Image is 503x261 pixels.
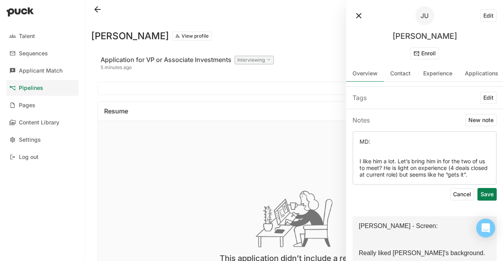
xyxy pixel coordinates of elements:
[19,85,43,91] div: Pipelines
[104,108,128,114] div: Resume
[476,219,495,237] div: Open Intercom Messenger
[477,188,497,201] button: Save
[423,70,452,77] div: Experience
[101,64,274,71] div: 5 minutes ago
[480,91,497,104] button: Edit
[465,70,498,77] div: Applications
[19,154,39,161] div: Log out
[360,158,490,178] p: I like him a lot. Let’s bring him in for the two of us to meet? He is light on experience (4 deal...
[6,63,79,78] a: Applicant Match
[393,31,457,41] div: [PERSON_NAME]
[352,93,367,102] div: Tags
[172,31,212,41] button: View profile
[6,97,79,113] a: Pages
[450,188,474,201] button: Cancel
[101,55,231,64] div: Application for VP or Associate Investments
[359,250,490,257] p: Really liked [PERSON_NAME]'s background.
[91,31,169,41] h1: [PERSON_NAME]
[359,223,490,230] p: [PERSON_NAME] - Screen:
[19,33,35,40] div: Talent
[255,191,333,247] img: img_coffee_table-CRduIrp4.png
[19,137,41,143] div: Settings
[352,70,378,77] div: Overview
[6,46,79,61] a: Sequences
[480,9,497,22] button: Edit
[6,80,79,96] a: Pipelines
[6,28,79,44] a: Talent
[360,138,490,145] p: MD:
[420,13,429,19] div: JU
[352,115,370,125] div: Notes
[19,68,62,74] div: Applicant Match
[19,50,48,57] div: Sequences
[410,47,439,60] button: Enroll
[390,70,411,77] div: Contact
[19,119,59,126] div: Content Library
[465,114,497,126] button: New note
[235,56,274,64] div: Interviewing
[6,132,79,148] a: Settings
[6,115,79,130] a: Content Library
[19,102,35,109] div: Pages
